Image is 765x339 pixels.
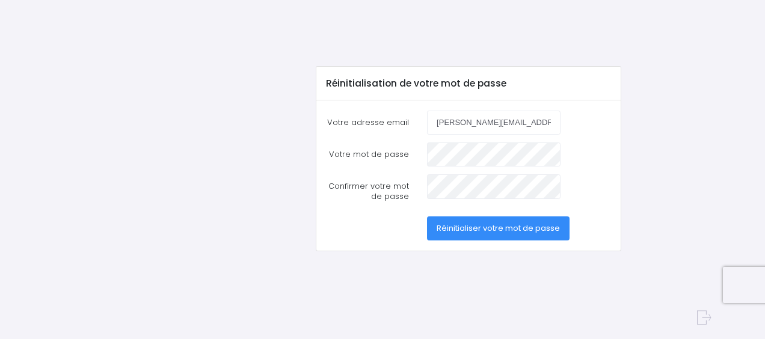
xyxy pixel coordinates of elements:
span: Réinitialiser votre mot de passe [437,222,560,234]
div: Réinitialisation de votre mot de passe [316,67,620,100]
button: Réinitialiser votre mot de passe [427,216,570,240]
label: Confirmer votre mot de passe [318,174,419,209]
label: Votre mot de passe [318,142,419,166]
label: Votre adresse email [318,111,419,135]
